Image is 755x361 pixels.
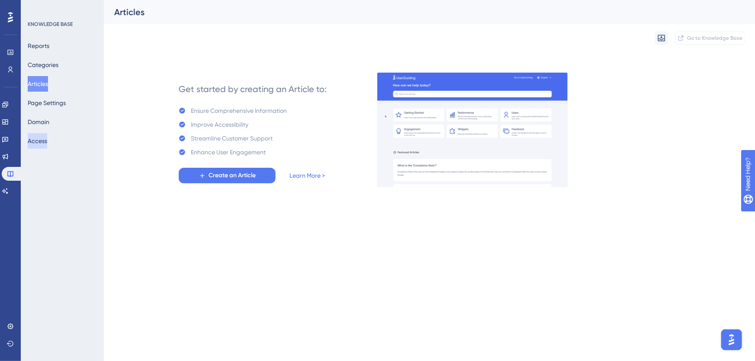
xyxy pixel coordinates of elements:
span: Go to Knowledge Base [687,35,742,42]
button: Page Settings [28,95,66,111]
button: Domain [28,114,49,130]
button: Categories [28,57,58,73]
button: Articles [28,76,48,92]
div: Streamline Customer Support [191,133,273,144]
button: Go to Knowledge Base [675,31,745,45]
div: Get started by creating an Article to: [179,83,327,95]
img: a27db7f7ef9877a438c7956077c236be.gif [377,72,568,187]
a: Learn More > [289,170,325,181]
iframe: UserGuiding AI Assistant Launcher [719,327,745,353]
div: Articles [114,6,723,18]
div: Ensure Comprehensive Information [191,105,287,116]
div: Enhance User Engagement [191,147,266,157]
span: Create an Article [209,170,256,181]
button: Create an Article [179,168,276,183]
div: Improve Accessibility [191,119,248,130]
button: Access [28,133,47,149]
span: Need Help? [20,2,54,13]
div: KNOWLEDGE BASE [28,21,73,28]
button: Reports [28,38,49,54]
